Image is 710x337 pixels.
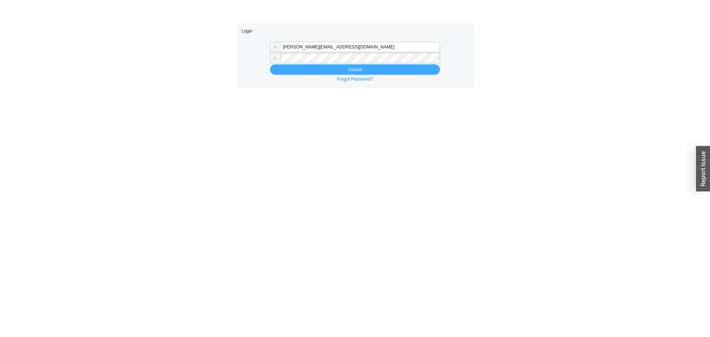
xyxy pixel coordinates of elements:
[337,77,373,82] a: Forgot Password?
[273,56,277,60] span: lock
[280,42,440,52] input: Email
[270,64,440,75] button: Submit
[241,24,469,38] div: Login
[348,66,362,73] span: Submit
[273,45,277,49] span: user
